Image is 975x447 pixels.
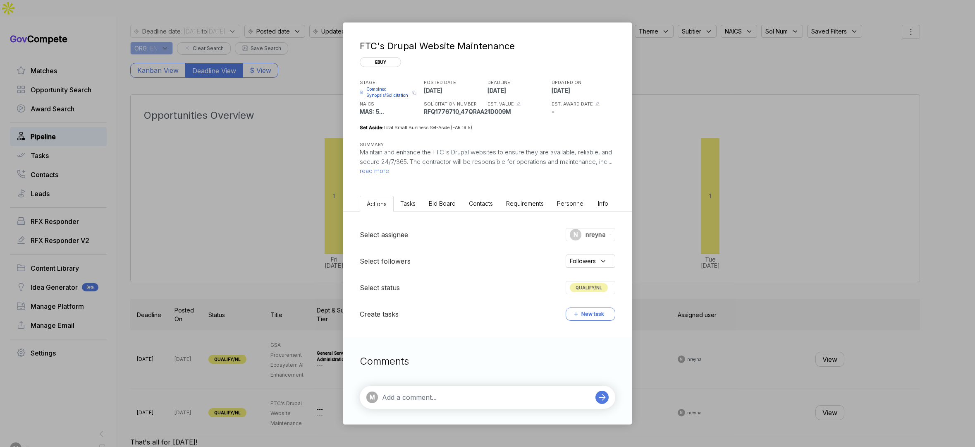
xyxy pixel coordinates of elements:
h5: EST. VALUE [487,101,514,108]
h5: Select assignee [360,230,408,240]
h5: STAGE [360,79,422,86]
span: Actions [367,200,387,207]
h5: SUMMARY [360,141,602,148]
span: Info [598,200,608,207]
h5: UPDATED ON [552,79,614,86]
span: QUALIFY/NL [570,283,608,292]
h5: EST. AWARD DATE [552,101,593,108]
span: read more [360,167,389,175]
span: Requirements [506,200,544,207]
span: Followers [570,257,596,265]
span: ebuy [360,57,401,67]
span: Set Aside: [360,125,383,130]
span: MAS: 5 ... [360,108,384,115]
h5: Select status [360,283,400,293]
p: Maintain and enhance the FTC's Drupal websites to ensure they are available, reliable, and secure... [360,148,615,176]
button: New task [566,308,615,321]
a: Combined Synopsis/Solicitation [360,86,410,99]
h5: SOLICITATION NUMBER [424,101,486,108]
h3: Comments [360,354,615,369]
p: [DATE] [424,86,486,95]
div: FTC's Drupal Website Maintenance [360,39,612,53]
span: Tasks [400,200,416,207]
span: Contacts [469,200,493,207]
span: nreyna [585,230,606,239]
span: M [370,393,375,401]
span: Bid Board [429,200,456,207]
h5: NAICS [360,101,422,108]
h5: DEADLINE [487,79,550,86]
span: Personnel [557,200,585,207]
p: RFQ1776710_47QRAA21D009M [424,107,486,116]
h5: Create tasks [360,309,399,319]
span: Total Small Business Set-Aside (FAR 19.5) [383,125,472,130]
span: Combined Synopsis/Solicitation [366,86,410,99]
span: N [574,230,578,239]
p: - [487,107,550,116]
p: [DATE] [552,86,614,95]
h5: POSTED DATE [424,79,486,86]
p: - [552,107,614,116]
p: [DATE] [487,86,550,95]
h5: Select followers [360,256,411,266]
